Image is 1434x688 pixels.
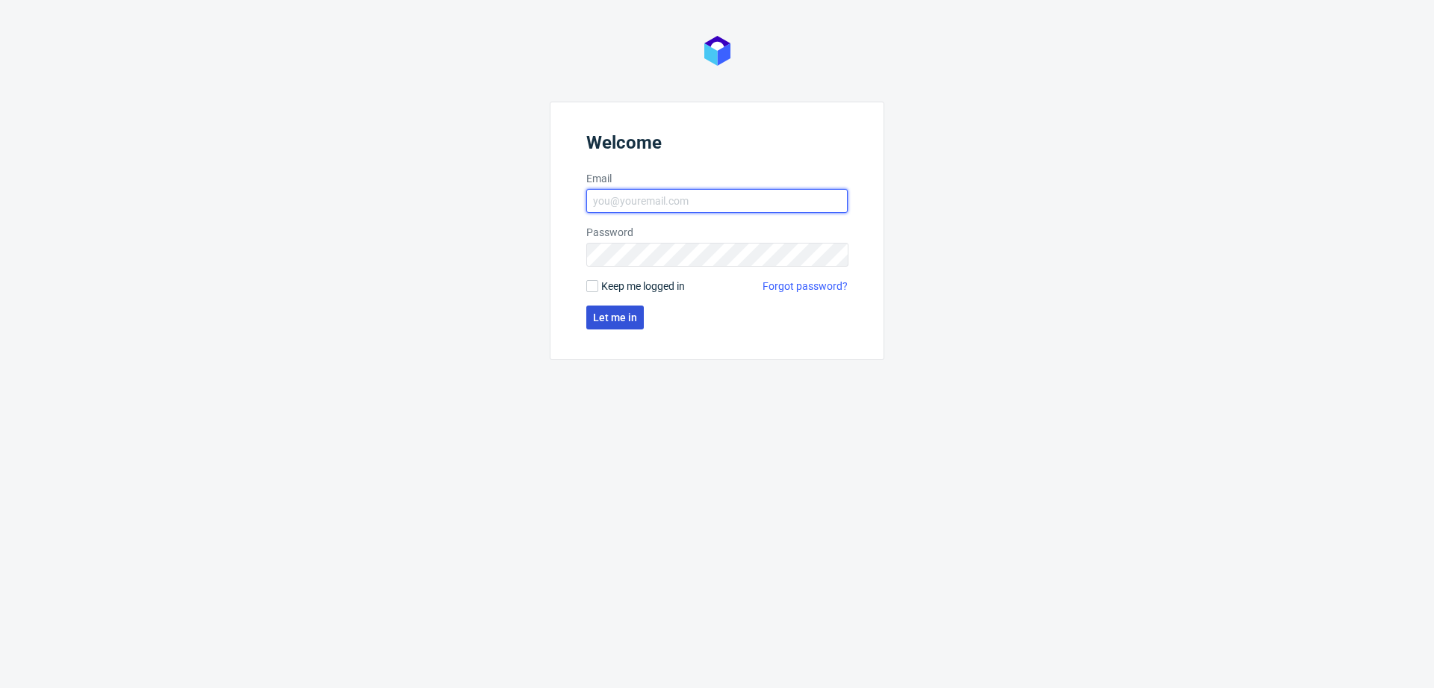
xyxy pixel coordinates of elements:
[586,132,848,159] header: Welcome
[586,189,848,213] input: you@youremail.com
[586,171,848,186] label: Email
[586,225,848,240] label: Password
[593,312,637,323] span: Let me in
[586,306,644,329] button: Let me in
[601,279,685,294] span: Keep me logged in
[763,279,848,294] a: Forgot password?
